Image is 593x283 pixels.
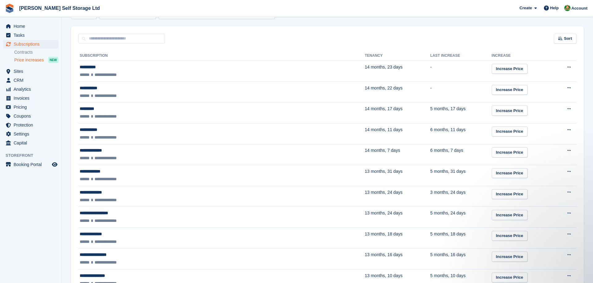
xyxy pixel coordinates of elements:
[365,190,402,195] span: 13 months, 24 days
[14,76,51,85] span: CRM
[430,61,492,82] td: -
[51,161,58,168] a: Preview store
[78,51,365,61] th: Subscription
[365,127,402,132] span: 14 months, 11 days
[365,65,402,69] span: 14 months, 23 days
[430,165,492,186] td: 5 months, 31 days
[17,3,102,13] a: [PERSON_NAME] Self Storage Ltd
[492,168,528,178] a: Increase Price
[430,144,492,165] td: 6 months, 7 days
[365,148,400,153] span: 14 months, 7 days
[48,57,58,63] div: NEW
[365,252,402,257] span: 13 months, 16 days
[14,56,58,63] a: Price increases NEW
[14,130,51,138] span: Settings
[430,123,492,144] td: 6 months, 11 days
[430,207,492,228] td: 5 months, 24 days
[3,103,58,111] a: menu
[14,57,44,63] span: Price increases
[14,85,51,94] span: Analytics
[365,273,402,278] span: 13 months, 10 days
[3,130,58,138] a: menu
[14,103,51,111] span: Pricing
[564,5,570,11] img: Joshua Wild
[571,5,587,11] span: Account
[3,40,58,48] a: menu
[430,186,492,207] td: 3 months, 24 days
[365,169,402,174] span: 13 months, 31 days
[365,106,402,111] span: 14 months, 17 days
[3,94,58,102] a: menu
[3,112,58,120] a: menu
[365,231,402,236] span: 13 months, 18 days
[492,64,528,74] a: Increase Price
[492,252,528,262] a: Increase Price
[3,121,58,129] a: menu
[430,227,492,248] td: 5 months, 18 days
[365,85,402,90] span: 14 months, 22 days
[430,248,492,269] td: 5 months, 16 days
[5,4,14,13] img: stora-icon-8386f47178a22dfd0bd8f6a31ec36ba5ce8667c1dd55bd0f319d3a0aa187defe.svg
[365,51,430,61] th: Tenancy
[3,67,58,76] a: menu
[519,5,532,11] span: Create
[550,5,559,11] span: Help
[365,210,402,215] span: 13 months, 24 days
[14,49,58,55] a: Contracts
[3,85,58,94] a: menu
[492,273,528,283] a: Increase Price
[14,40,51,48] span: Subscriptions
[492,231,528,241] a: Increase Price
[492,106,528,116] a: Increase Price
[492,51,554,61] th: Increase
[3,160,58,169] a: menu
[14,22,51,31] span: Home
[3,31,58,40] a: menu
[3,22,58,31] a: menu
[14,94,51,102] span: Invoices
[492,147,528,157] a: Increase Price
[492,189,528,199] a: Increase Price
[564,35,572,42] span: Sort
[3,139,58,147] a: menu
[430,81,492,102] td: -
[14,139,51,147] span: Capital
[14,67,51,76] span: Sites
[492,127,528,137] a: Increase Price
[3,76,58,85] a: menu
[14,112,51,120] span: Coupons
[14,121,51,129] span: Protection
[14,160,51,169] span: Booking Portal
[430,51,492,61] th: Last increase
[14,31,51,40] span: Tasks
[430,102,492,123] td: 5 months, 17 days
[492,210,528,220] a: Increase Price
[492,85,528,95] a: Increase Price
[6,152,61,159] span: Storefront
